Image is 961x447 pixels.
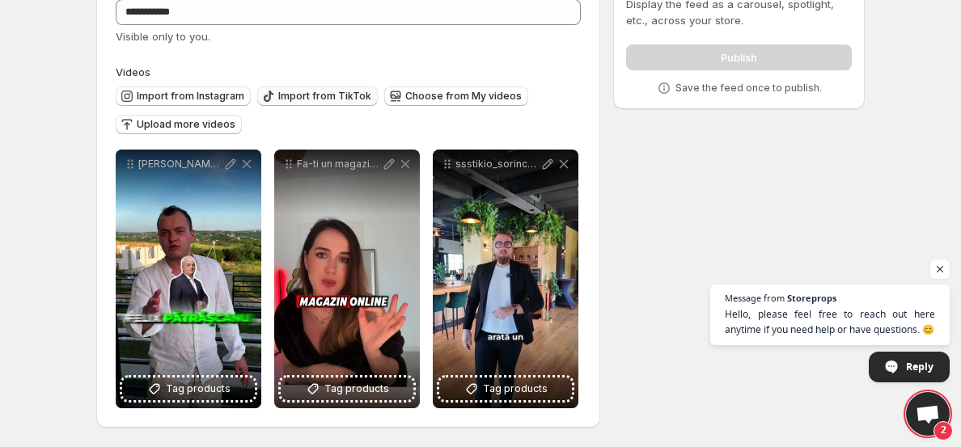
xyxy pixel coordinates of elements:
[274,150,420,408] div: Fa-ti un magazin online cu care sa faci bani si peste un an ecommerce magazinonline shopify sales...
[137,118,235,131] span: Upload more videos
[483,381,548,397] span: Tag products
[116,65,150,78] span: Videos
[257,86,378,106] button: Import from TikTok
[439,377,572,400] button: Tag products
[297,158,381,171] p: Fa-ti un magazin online cu care sa faci bani si peste un an ecommerce magazinonline shopify sales...
[116,86,251,106] button: Import from Instagram
[384,86,528,106] button: Choose from My videos
[725,306,935,337] span: Hello, please feel free to reach out here anytime if you need help or have questions. 😊
[138,158,222,171] p: [PERSON_NAME] CEO [PERSON_NAME] un expert in tot ce inseamna vanzari online si offline spune ca p...
[278,90,371,103] span: Import from TikTok
[405,90,522,103] span: Choose from My videos
[116,150,261,408] div: [PERSON_NAME] CEO [PERSON_NAME] un expert in tot ce inseamna vanzari online si offline spune ca p...
[324,381,389,397] span: Tag products
[906,392,950,436] a: Open chat
[455,158,540,171] p: ssstikio_sorincristea1_1756195420269
[906,352,933,381] span: Reply
[166,381,231,397] span: Tag products
[933,421,953,441] span: 2
[433,150,578,408] div: ssstikio_sorincristea1_1756195420269Tag products
[281,377,413,400] button: Tag products
[725,293,785,302] span: Message from
[787,293,836,302] span: Storeprops
[137,90,244,103] span: Import from Instagram
[675,82,822,95] p: Save the feed once to publish.
[116,30,210,43] span: Visible only to you.
[122,377,255,400] button: Tag products
[116,115,242,134] button: Upload more videos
